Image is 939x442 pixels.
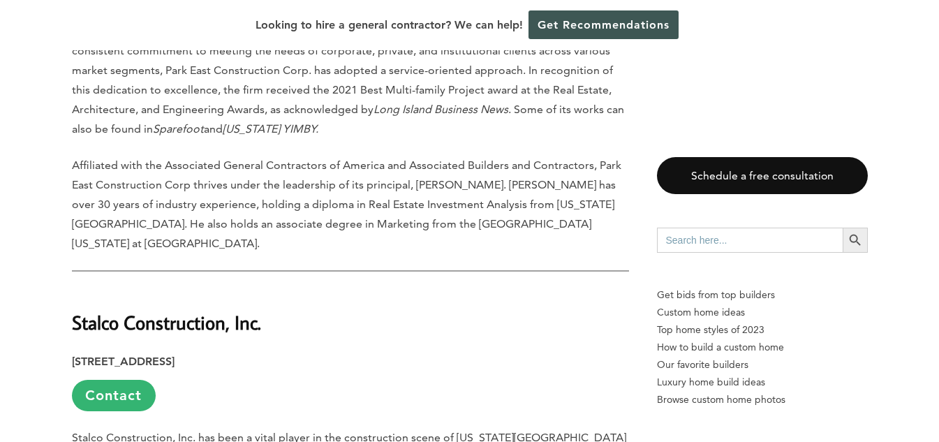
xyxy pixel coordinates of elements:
input: Search here... [657,228,843,253]
p: Established in [DATE], Park East Construction Corp. offers construction management, general contr... [72,2,629,139]
a: Luxury home build ideas [657,374,868,391]
a: Our favorite builders [657,356,868,374]
em: Long Island Business News [374,103,508,116]
em: Sparefoot [153,122,204,135]
p: Affiliated with the Associated General Contractors of America and Associated Builders and Contrac... [72,156,629,253]
em: [US_STATE] YIMBY. [223,122,318,135]
svg: Search [848,233,863,248]
p: Get bids from top builders [657,286,868,304]
a: Top home styles of 2023 [657,321,868,339]
a: How to build a custom home [657,339,868,356]
a: Schedule a free consultation [657,157,868,194]
a: Get Recommendations [528,10,679,39]
a: Browse custom home photos [657,391,868,408]
a: Custom home ideas [657,304,868,321]
strong: Stalco Construction, Inc. [72,310,261,334]
a: Contact [72,380,156,411]
strong: [STREET_ADDRESS] [72,355,175,368]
